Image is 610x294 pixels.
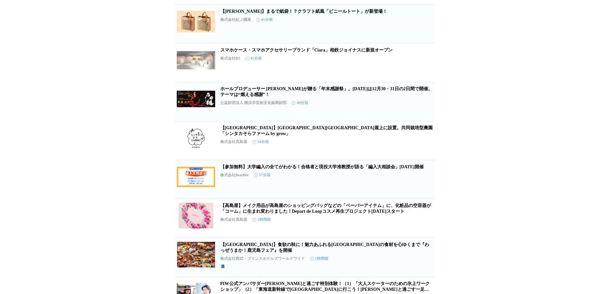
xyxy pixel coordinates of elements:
[245,56,262,61] time: 41分前
[220,56,240,61] p: 株式会社B3
[220,217,247,222] p: 株式会社髙島屋
[292,100,308,106] time: 49分前
[177,86,215,112] img: ホールプロデューサー 石田泰尚が贈る「年末感謝祭」。2025年は12月30・31日の2日間で開催。テーマは“燃える感謝”！
[252,217,271,222] time: 1時間前
[177,164,215,190] img: 【参加無料】大学編入の全てがわかる！合格者と現役大学准教授が語る「編入大相談会」10月5日開催
[177,9,215,34] img: 【紀ノ国屋】まるで紙袋！？クラフト紙風「ビニールトート」が新登場！
[220,100,287,106] p: 公益財団法人 横浜市芸術文化振興財団
[220,203,431,214] a: 【高島屋】メイク用品が高島屋のショッピングバッグなどの「ペーパーアイテム」に、化粧品の空容器が「コーム」に生まれ変わりました！Depart de Loopコスメ再生プロジェクト[DATE]スタート
[220,48,393,52] a: スマホケース・スマホアクセサリーブランド「Ciara」相鉄ジョイナスに新規オープン
[310,256,329,261] time: 1時間前
[220,17,251,22] p: 株式会社紀ノ國屋
[254,172,271,178] time: 57分前
[177,125,215,151] img: 【新宿高島屋】新宿タカシマヤタイムズスクエア屋上に設置。共同栽培型農園「シンタカそらファーム by grow」
[177,242,215,267] img: 【新横浜プリンスホテル】食欲の秋に！魅力あふれる鹿児島県の食材を心ゆくまで『わっぜうまか！鹿児島フェア』を開催
[220,164,424,169] a: 【参加無料】大学編入の全てがわかる！合格者と現役大学准教授が語る「編入大相談会」[DATE]開催
[220,242,429,253] a: 【[GEOGRAPHIC_DATA]】食欲の秋に！魅力あふれる[GEOGRAPHIC_DATA]の食材を心ゆくまで『わっぜうまか！鹿児島フェア』を開催
[252,139,269,145] time: 54分前
[177,203,215,228] img: 【高島屋】メイク用品が高島屋のショッピングバッグなどの「ペーパーアイテム」に、化粧品の空容器が「コーム」に生まれ変わりました！Depart de Loopコスメ再生プロジェクト10月1日（水）スタート
[177,47,215,73] img: スマホケース・スマホアクセサリーブランド「Ciara」相鉄ジョイナスに新規オープン
[220,256,305,261] p: 株式会社西武・プリンスホテルズワールドワイド
[220,9,387,14] a: 【[PERSON_NAME]】まるで紙袋！？クラフト紙風「ビニールトート」が新登場！
[220,264,225,269] svg: 保存済み
[256,17,273,22] time: 41分前
[220,86,433,97] a: ホールプロデューサー [PERSON_NAME]が贈る「年末感謝祭」。[DATE]は12月30・31日の2日間で開催。テーマは“燃える感謝”！
[220,139,247,145] p: 株式会社髙島屋
[220,172,249,178] p: 株式会社BearBee
[220,125,433,136] a: 【[GEOGRAPHIC_DATA]】[GEOGRAPHIC_DATA][GEOGRAPHIC_DATA]屋上に設置。共同栽培型農園「シンタカそらファーム by grow」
